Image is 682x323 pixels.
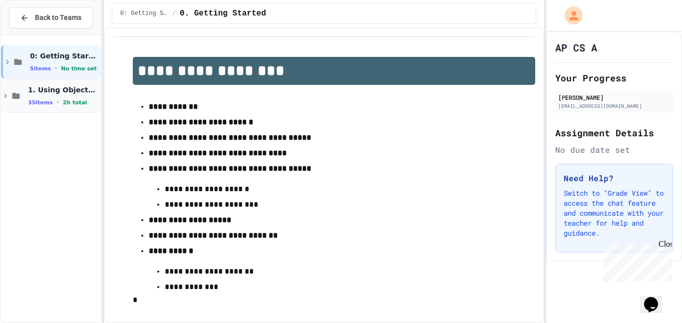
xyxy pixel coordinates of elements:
[558,102,670,110] div: [EMAIL_ADDRESS][DOMAIN_NAME]
[28,85,99,94] span: 1. Using Objects and Methods
[57,98,59,106] span: •
[555,40,597,54] h1: AP CS A
[61,65,97,72] span: No time set
[35,12,81,23] span: Back to Teams
[30,65,51,72] span: 5 items
[640,283,672,313] iframe: chat widget
[555,144,673,156] div: No due date set
[599,240,672,282] iframe: chat widget
[28,99,53,106] span: 35 items
[555,71,673,85] h2: Your Progress
[564,188,665,238] p: Switch to "Grade View" to access the chat feature and communicate with your teacher for help and ...
[172,9,176,17] span: /
[555,126,673,140] h2: Assignment Details
[554,4,585,27] div: My Account
[9,7,93,28] button: Back to Teams
[55,64,57,72] span: •
[180,7,266,19] span: 0. Getting Started
[558,93,670,102] div: [PERSON_NAME]
[30,51,99,60] span: 0: Getting Started
[564,172,665,184] h3: Need Help?
[4,4,69,63] div: Chat with us now!Close
[63,99,87,106] span: 2h total
[120,9,168,17] span: 0: Getting Started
